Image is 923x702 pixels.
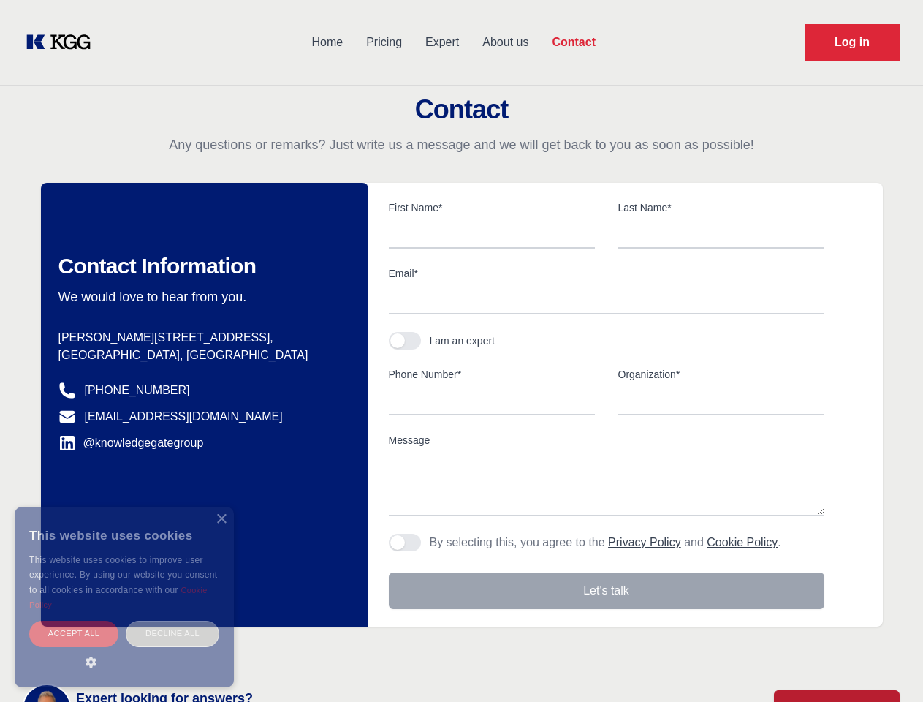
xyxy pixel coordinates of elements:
a: Contact [540,23,607,61]
span: This website uses cookies to improve user experience. By using our website you consent to all coo... [29,555,217,595]
iframe: Chat Widget [850,632,923,702]
label: Phone Number* [389,367,595,382]
button: Let's talk [389,573,824,609]
p: [GEOGRAPHIC_DATA], [GEOGRAPHIC_DATA] [58,347,345,364]
a: [PHONE_NUMBER] [85,382,190,399]
a: About us [471,23,540,61]
a: Privacy Policy [608,536,681,548]
a: [EMAIL_ADDRESS][DOMAIN_NAME] [85,408,283,426]
label: Email* [389,266,824,281]
div: This website uses cookies [29,518,219,553]
div: Accept all [29,621,118,646]
p: By selecting this, you agree to the and . [430,534,781,551]
a: Expert [414,23,471,61]
p: We would love to hear from you. [58,288,345,306]
a: @knowledgegategroup [58,434,204,452]
label: Last Name* [618,200,824,215]
div: Close [216,514,227,525]
label: Message [389,433,824,448]
a: Cookie Policy [707,536,778,548]
a: Cookie Policy [29,586,208,609]
h2: Contact Information [58,253,345,279]
label: First Name* [389,200,595,215]
a: Pricing [354,23,414,61]
p: [PERSON_NAME][STREET_ADDRESS], [58,329,345,347]
p: Any questions or remarks? Just write us a message and we will get back to you as soon as possible! [18,136,905,154]
a: KOL Knowledge Platform: Talk to Key External Experts (KEE) [23,31,102,54]
a: Home [300,23,354,61]
label: Organization* [618,367,824,382]
div: I am an expert [430,333,495,348]
h2: Contact [18,95,905,124]
div: Decline all [126,621,219,646]
a: Request Demo [805,24,900,61]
